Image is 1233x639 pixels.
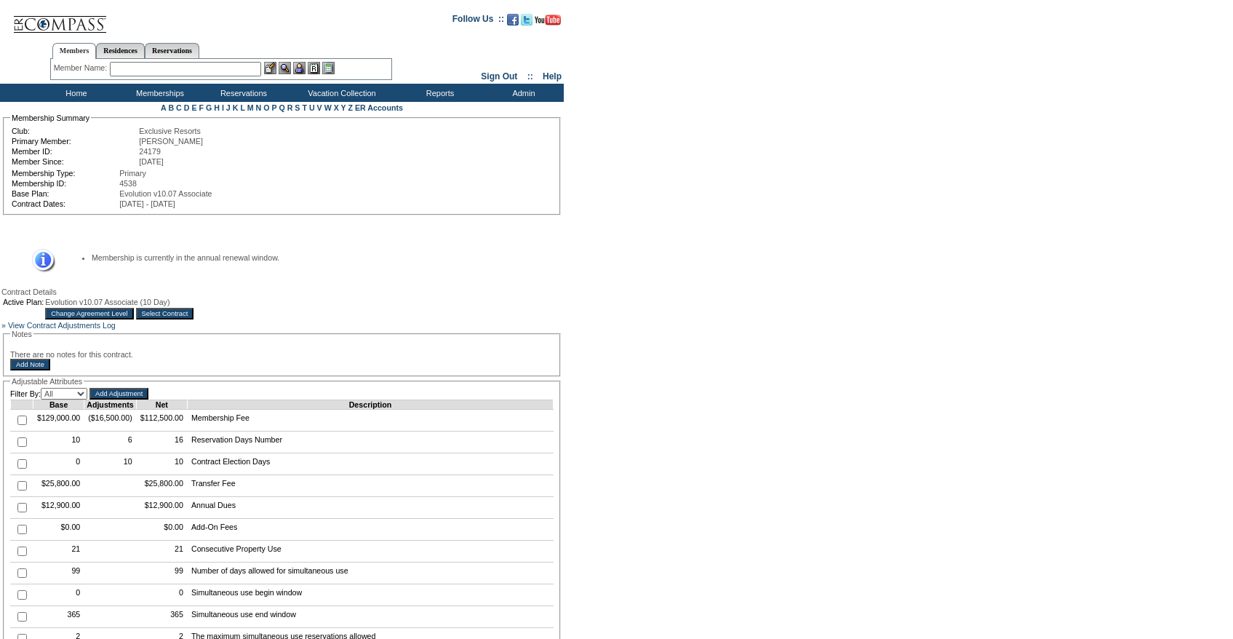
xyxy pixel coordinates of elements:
a: V [317,103,322,112]
a: H [214,103,220,112]
td: Club: [12,127,137,135]
a: E [191,103,196,112]
a: K [233,103,239,112]
span: Exclusive Resorts [139,127,201,135]
td: 365 [136,606,187,628]
img: b_edit.gif [264,62,276,74]
input: Select Contract [136,308,194,319]
td: 365 [33,606,84,628]
td: Reports [396,84,480,102]
a: T [302,103,307,112]
td: 0 [136,584,187,606]
td: Filter By: [10,388,87,400]
img: View [279,62,291,74]
td: Vacation Collection [284,84,396,102]
a: N [256,103,262,112]
td: $12,900.00 [136,497,187,519]
td: 21 [33,541,84,563]
td: $112,500.00 [136,410,187,432]
td: Description [187,400,553,410]
img: b_calculator.gif [322,62,335,74]
a: ER Accounts [355,103,403,112]
td: Reservation Days Number [187,432,553,453]
img: Reservations [308,62,320,74]
img: Become our fan on Facebook [507,14,519,25]
a: » View Contract Adjustments Log [1,321,116,330]
a: Sign Out [481,71,517,82]
td: $129,000.00 [33,410,84,432]
td: Home [33,84,116,102]
td: 10 [33,432,84,453]
span: 24179 [139,147,161,156]
td: 10 [84,453,136,475]
td: Consecutive Property Use [187,541,553,563]
legend: Adjustable Attributes [10,377,84,386]
a: J [226,103,231,112]
a: L [240,103,244,112]
td: ($16,500.00) [84,410,136,432]
td: Follow Us :: [452,12,504,30]
td: Membership Fee [187,410,553,432]
a: Subscribe to our YouTube Channel [535,18,561,27]
span: There are no notes for this contract. [10,350,133,359]
img: Subscribe to our YouTube Channel [535,15,561,25]
a: P [272,103,277,112]
td: Membership ID: [12,179,118,188]
span: :: [527,71,533,82]
a: G [206,103,212,112]
td: Annual Dues [187,497,553,519]
span: Primary [119,169,146,178]
a: B [168,103,174,112]
span: Evolution v10.07 Associate (10 Day) [45,298,169,306]
td: Memberships [116,84,200,102]
a: C [176,103,182,112]
a: A [161,103,166,112]
td: $0.00 [33,519,84,541]
span: [DATE] - [DATE] [119,199,175,208]
a: Q [279,103,284,112]
td: 99 [33,563,84,584]
td: $25,800.00 [33,475,84,497]
td: Transfer Fee [187,475,553,497]
a: Reservations [145,43,199,58]
a: R [287,103,293,112]
div: Member Name: [54,62,110,74]
td: 0 [33,453,84,475]
td: 10 [136,453,187,475]
td: 99 [136,563,187,584]
td: Primary Member: [12,137,137,146]
a: Become our fan on Facebook [507,18,519,27]
legend: Membership Summary [10,114,91,122]
td: Add-On Fees [187,519,553,541]
span: Evolution v10.07 Associate [119,189,212,198]
td: Member ID: [12,147,137,156]
td: 0 [33,584,84,606]
td: $12,900.00 [33,497,84,519]
img: Information Message [23,249,55,273]
td: Net [136,400,187,410]
td: Base [33,400,84,410]
td: Active Plan: [3,298,44,306]
td: 21 [136,541,187,563]
div: Contract Details [1,287,562,296]
a: Help [543,71,562,82]
a: Z [348,103,353,112]
a: W [324,103,332,112]
td: $0.00 [136,519,187,541]
td: Simultaneous use begin window [187,584,553,606]
a: S [295,103,300,112]
td: Contract Election Days [187,453,553,475]
a: D [184,103,190,112]
td: 16 [136,432,187,453]
input: Add Note [10,359,50,370]
a: Residences [96,43,145,58]
td: Admin [480,84,564,102]
a: M [247,103,254,112]
a: I [222,103,224,112]
td: Reservations [200,84,284,102]
li: Membership is currently in the annual renewal window. [92,253,539,262]
a: Follow us on Twitter [521,18,532,27]
td: Number of days allowed for simultaneous use [187,563,553,584]
a: X [334,103,339,112]
input: Change Agreement Level [45,308,133,319]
